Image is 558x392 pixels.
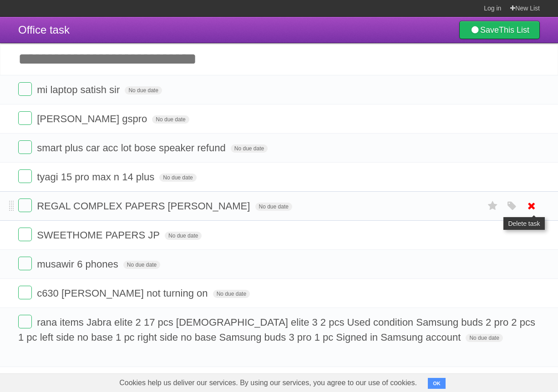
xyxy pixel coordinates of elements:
button: OK [428,378,446,389]
label: Done [18,82,32,96]
span: musawir 6 phones [37,258,121,270]
label: Done [18,315,32,328]
span: [PERSON_NAME] gspro [37,113,149,124]
label: Done [18,257,32,270]
span: No due date [123,261,160,269]
span: c630 [PERSON_NAME] not turning on [37,288,210,299]
label: Done [18,111,32,125]
span: REGAL COMPLEX PAPERS [PERSON_NAME] [37,200,252,212]
span: No due date [159,174,196,182]
label: Done [18,286,32,299]
label: Done [18,140,32,154]
span: No due date [152,115,189,124]
span: No due date [165,232,202,240]
label: Done [18,198,32,212]
label: Done [18,169,32,183]
span: mi laptop satish sir [37,84,122,95]
span: No due date [255,203,292,211]
span: No due date [213,290,250,298]
span: SWEETHOME PAPERS JP [37,229,162,241]
span: No due date [466,334,502,342]
span: Office task [18,24,70,36]
span: tyagi 15 pro max n 14 plus [37,171,157,183]
span: rana items Jabra elite 2 17 pcs [DEMOGRAPHIC_DATA] elite 3 2 pcs Used condition Samsung buds 2 pr... [18,317,535,343]
label: Star task [484,198,502,213]
span: smart plus car acc lot bose speaker refund [37,142,228,154]
a: SaveThis List [459,21,540,39]
span: No due date [231,144,268,153]
label: Done [18,228,32,241]
span: No due date [125,86,162,94]
span: Cookies help us deliver our services. By using our services, you agree to our use of cookies. [110,374,426,392]
b: This List [499,25,529,35]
